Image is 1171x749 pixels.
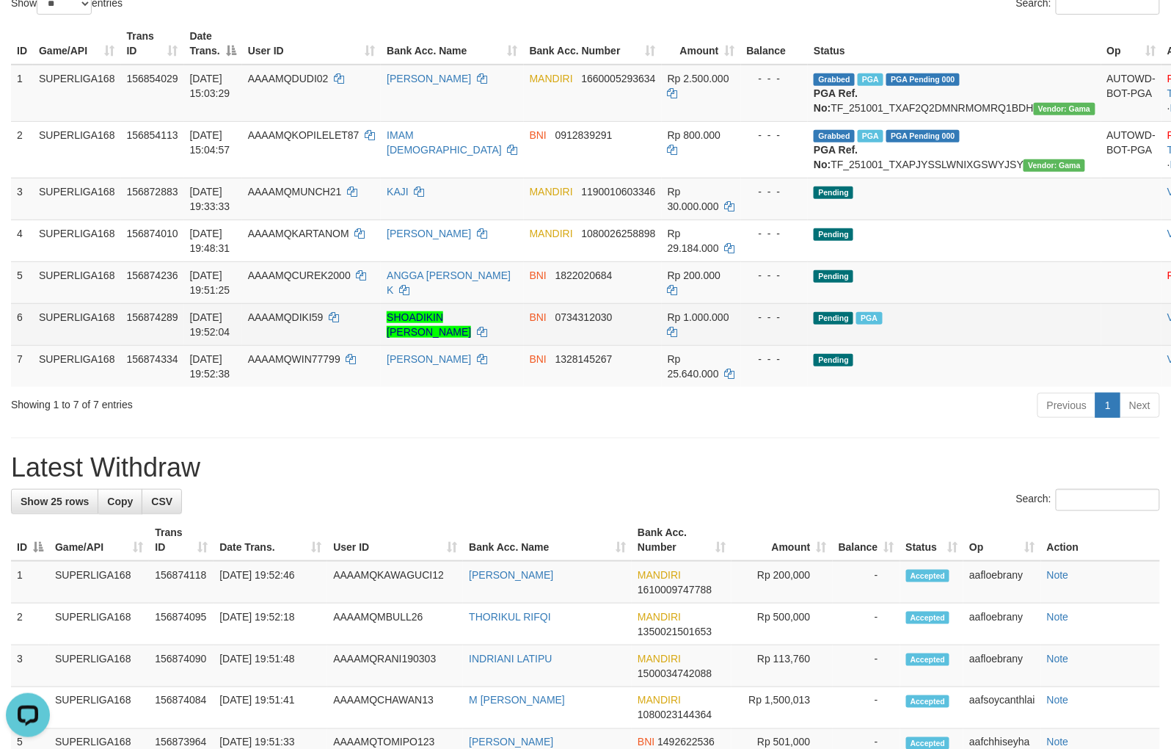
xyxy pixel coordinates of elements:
[33,121,121,178] td: SUPERLIGA168
[814,270,853,283] span: Pending
[833,604,900,645] td: -
[98,489,142,514] a: Copy
[638,709,712,721] span: Copy 1080023144364 to clipboard
[190,353,230,380] span: [DATE] 19:52:38
[963,687,1041,729] td: aafsoycanthlai
[555,353,613,365] span: Copy 1328145267 to clipboard
[530,228,573,239] span: MANDIRI
[555,269,613,281] span: Copy 1822020684 to clipboard
[381,23,523,65] th: Bank Acc. Name: activate to sort column ascending
[248,228,349,239] span: AAAAMQKARTANOM
[214,561,327,604] td: [DATE] 19:52:46
[387,129,502,156] a: IMAM [DEMOGRAPHIC_DATA]
[1120,393,1160,418] a: Next
[886,130,960,142] span: PGA Pending
[906,695,950,708] span: Accepted
[1056,489,1160,511] input: Search:
[49,645,149,687] td: SUPERLIGA168
[668,73,729,84] span: Rp 2.500.000
[327,687,463,729] td: AAAAMQCHAWAN13
[127,269,178,281] span: 156874236
[555,129,613,141] span: Copy 0912839291 to clipboard
[107,496,133,507] span: Copy
[747,71,803,86] div: - - -
[11,391,477,412] div: Showing 1 to 7 of 7 entries
[127,73,178,84] span: 156854029
[747,310,803,325] div: - - -
[127,311,178,323] span: 156874289
[1095,393,1120,418] a: 1
[1101,65,1162,122] td: AUTOWD-BOT-PGA
[963,561,1041,604] td: aafloebrany
[33,178,121,220] td: SUPERLIGA168
[11,489,98,514] a: Show 25 rows
[11,303,33,345] td: 6
[11,23,33,65] th: ID
[149,687,214,729] td: 156874084
[638,626,712,637] span: Copy 1350021501653 to clipboard
[149,645,214,687] td: 156874090
[327,561,463,604] td: AAAAMQKAWAGUCI12
[906,612,950,624] span: Accepted
[49,604,149,645] td: SUPERLIGA168
[11,65,33,122] td: 1
[732,604,832,645] td: Rp 500,000
[906,570,950,582] span: Accepted
[142,489,182,514] a: CSV
[11,519,49,561] th: ID: activate to sort column descending
[530,73,573,84] span: MANDIRI
[814,228,853,241] span: Pending
[900,519,964,561] th: Status: activate to sort column ascending
[242,23,382,65] th: User ID: activate to sort column ascending
[49,519,149,561] th: Game/API: activate to sort column ascending
[582,186,656,198] span: Copy 1190010603346 to clipboard
[21,496,89,507] span: Show 25 rows
[327,519,463,561] th: User ID: activate to sort column ascending
[11,561,49,604] td: 1
[469,653,552,665] a: INDRIANI LATIPU
[814,73,855,86] span: Grabbed
[387,73,471,84] a: [PERSON_NAME]
[387,269,511,296] a: ANGGA [PERSON_NAME] K
[732,561,832,604] td: Rp 200,000
[1047,611,1069,623] a: Note
[327,645,463,687] td: AAAAMQRANI190303
[814,187,853,199] span: Pending
[808,121,1101,178] td: TF_251001_TXAPJYSSLWNIXGSWYJSY
[248,311,324,323] span: AAAAMQDIKI59
[530,129,547,141] span: BNI
[33,303,121,345] td: SUPERLIGA168
[1037,393,1096,418] a: Previous
[33,261,121,303] td: SUPERLIGA168
[808,65,1101,122] td: TF_251001_TXAF2Q2DMNRMOMRQ1BDH
[638,653,681,665] span: MANDIRI
[11,178,33,220] td: 3
[387,353,471,365] a: [PERSON_NAME]
[582,73,656,84] span: Copy 1660005293634 to clipboard
[151,496,172,507] span: CSV
[555,311,613,323] span: Copy 0734312030 to clipboard
[963,519,1041,561] th: Op: activate to sort column ascending
[668,353,719,380] span: Rp 25.640.000
[662,23,741,65] th: Amount: activate to sort column ascending
[856,312,882,325] span: Marked by aafchhiseyha
[530,186,573,198] span: MANDIRI
[638,695,681,706] span: MANDIRI
[524,23,662,65] th: Bank Acc. Number: activate to sort column ascending
[6,6,50,50] button: Open LiveChat chat widget
[387,228,471,239] a: [PERSON_NAME]
[833,645,900,687] td: -
[11,220,33,261] td: 4
[963,645,1041,687] td: aafloebrany
[33,220,121,261] td: SUPERLIGA168
[1047,737,1069,748] a: Note
[833,687,900,729] td: -
[49,687,149,729] td: SUPERLIGA168
[963,604,1041,645] td: aafloebrany
[11,261,33,303] td: 5
[469,611,551,623] a: THORIKUL RIFQI
[732,645,832,687] td: Rp 113,760
[657,737,715,748] span: Copy 1492622536 to clipboard
[190,269,230,296] span: [DATE] 19:51:25
[638,667,712,679] span: Copy 1500034742088 to clipboard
